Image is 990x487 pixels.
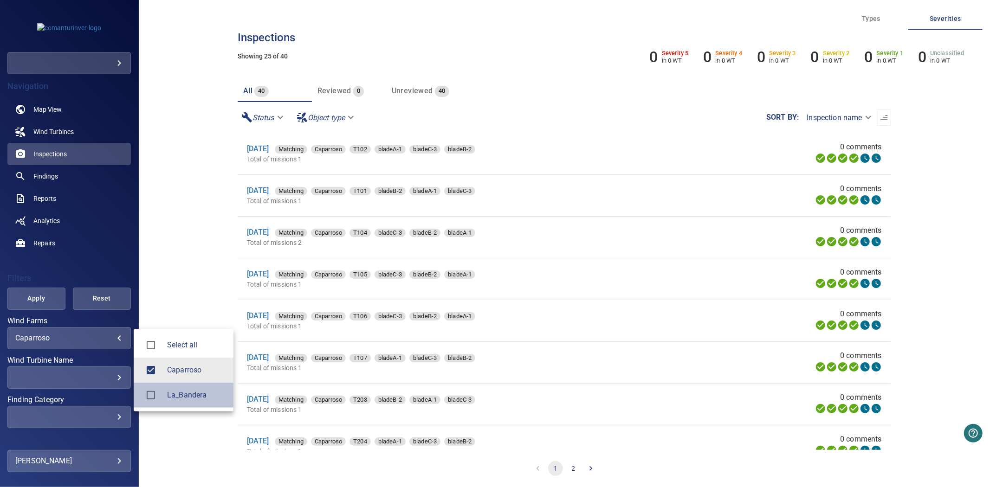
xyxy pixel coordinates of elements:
[141,385,161,405] span: La_Bandera
[167,390,226,401] span: La_Bandera
[167,365,226,376] div: Wind Farms Caparroso
[134,329,233,411] ul: Caparroso
[167,365,226,376] span: Caparroso
[141,360,161,380] span: Caparroso
[167,340,226,351] span: Select all
[167,390,226,401] div: Wind Farms La_Bandera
